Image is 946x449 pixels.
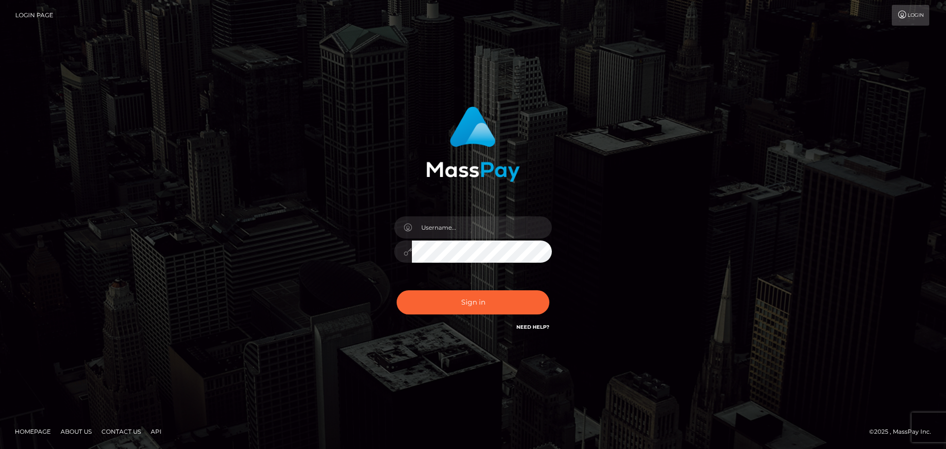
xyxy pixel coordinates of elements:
input: Username... [412,216,552,239]
img: MassPay Login [426,106,520,182]
button: Sign in [397,290,549,314]
a: Homepage [11,424,55,439]
a: Contact Us [98,424,145,439]
div: © 2025 , MassPay Inc. [869,426,939,437]
a: API [147,424,166,439]
a: Need Help? [516,324,549,330]
a: Login [892,5,929,26]
a: About Us [57,424,96,439]
a: Login Page [15,5,53,26]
